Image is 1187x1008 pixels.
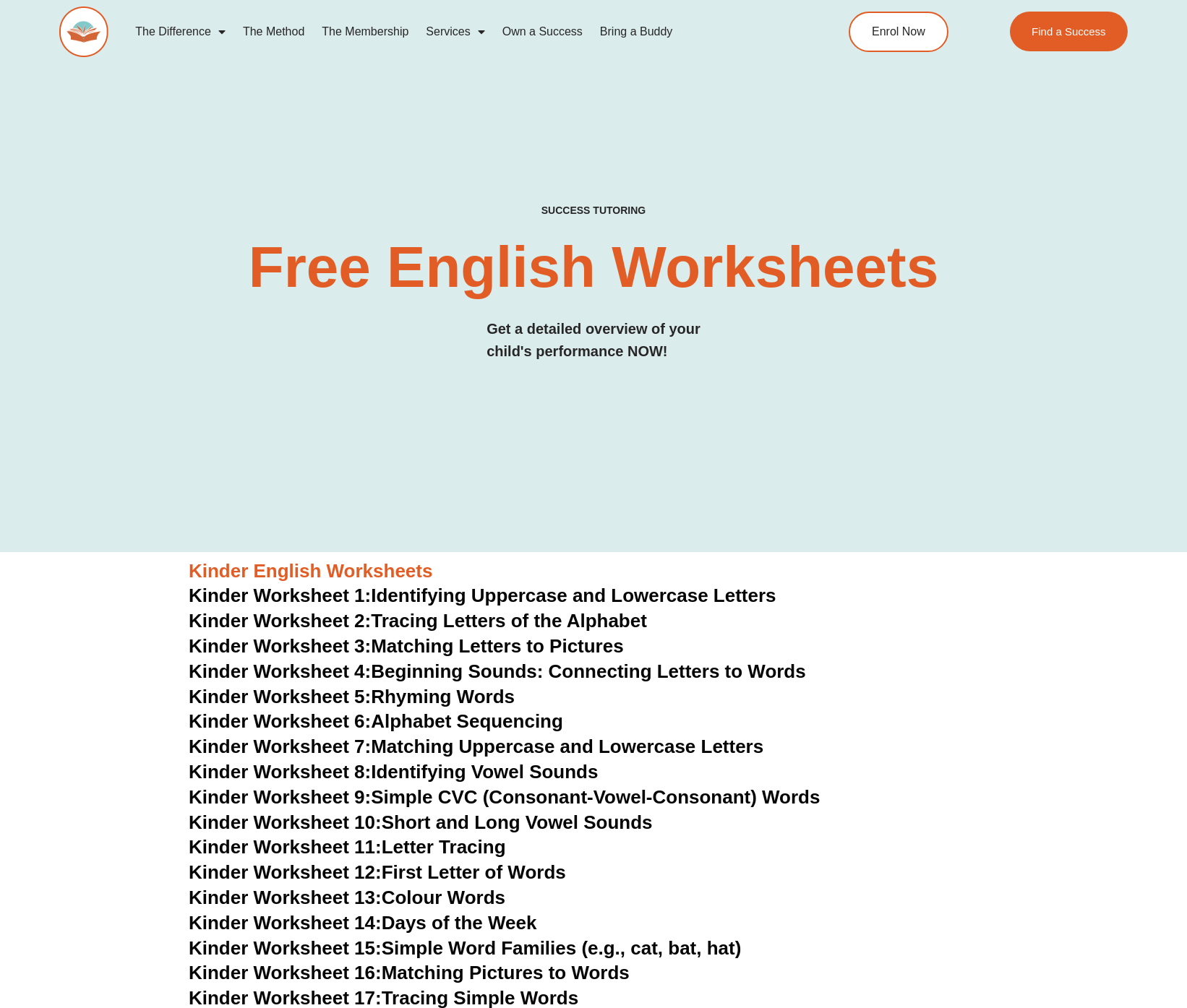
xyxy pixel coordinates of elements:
[189,912,536,934] a: Kinder Worksheet 14:Days of the Week
[189,912,382,934] span: Kinder Worksheet 14:
[189,610,371,632] span: Kinder Worksheet 2:
[189,635,624,657] a: Kinder Worksheet 3:Matching Letters to Pictures
[189,559,998,584] h3: Kinder English Worksheets
[487,318,700,363] h3: Get a detailed overview of your child's performance NOW!
[189,887,382,908] span: Kinder Worksheet 13:
[189,836,382,858] span: Kinder Worksheet 11:
[313,15,417,48] a: The Membership
[1032,26,1106,37] span: Find a Success
[872,26,925,38] span: Enrol Now
[189,585,371,606] span: Kinder Worksheet 1:
[189,710,563,732] a: Kinder Worksheet 6:Alphabet Sequencing
[189,887,505,908] a: Kinder Worksheet 13:Colour Words
[189,761,598,783] a: Kinder Worksheet 8:Identifying Vowel Sounds
[189,861,382,883] span: Kinder Worksheet 12:
[127,15,234,48] a: The Difference
[189,710,371,732] span: Kinder Worksheet 6:
[189,736,371,757] span: Kinder Worksheet 7:
[189,761,371,783] span: Kinder Worksheet 8:
[189,861,566,883] a: Kinder Worksheet 12:First Letter of Words
[189,736,763,757] a: Kinder Worksheet 7:Matching Uppercase and Lowercase Letters
[189,610,647,632] a: Kinder Worksheet 2:Tracing Letters of the Alphabet
[189,585,776,606] a: Kinder Worksheet 1:Identifying Uppercase and Lowercase Letters
[494,15,591,48] a: Own a Success
[189,686,515,707] a: Kinder Worksheet 5:Rhyming Words
[189,686,371,707] span: Kinder Worksheet 5:
[189,786,371,808] span: Kinder Worksheet 9:
[189,937,741,959] a: Kinder Worksheet 15:Simple Word Families (e.g., cat, bat, hat)
[189,962,382,983] span: Kinder Worksheet 16:
[241,238,946,296] h2: Free English Worksheets​
[189,937,382,959] span: Kinder Worksheet 15:
[189,836,506,858] a: Kinder Worksheet 11:Letter Tracing
[591,15,682,48] a: Bring a Buddy
[189,635,371,657] span: Kinder Worksheet 3:
[189,811,382,833] span: Kinder Worksheet 10:
[189,660,371,682] span: Kinder Worksheet 4:
[189,811,653,833] a: Kinder Worksheet 10:Short and Long Vowel Sounds
[189,660,806,682] a: Kinder Worksheet 4:Beginning Sounds: Connecting Letters to Words
[417,15,493,48] a: Services
[189,962,630,983] a: Kinder Worksheet 16:Matching Pictures to Words
[849,12,948,52] a: Enrol Now
[127,15,787,48] nav: Menu
[189,786,820,808] a: Kinder Worksheet 9:Simple CVC (Consonant-Vowel-Consonant) Words
[1010,12,1128,51] a: Find a Success
[435,204,752,217] h4: SUCCESS TUTORING​
[234,15,313,48] a: The Method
